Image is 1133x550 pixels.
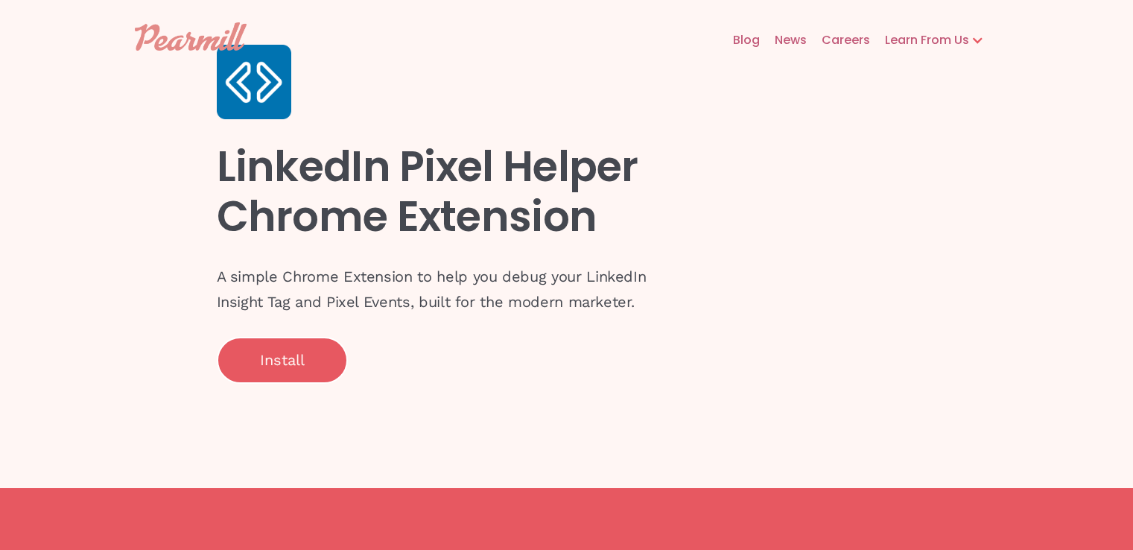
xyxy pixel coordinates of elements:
[870,16,999,64] div: Learn From Us
[870,31,969,49] div: Learn From Us
[217,264,664,314] p: A simple Chrome Extension to help you debug your LinkedIn Insight Tag and Pixel Events, built for...
[807,16,870,64] a: Careers
[217,337,348,384] a: Install
[718,16,760,64] a: Blog
[760,16,807,64] a: News
[217,142,664,241] h1: LinkedIn Pixel Helper Chrome Extension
